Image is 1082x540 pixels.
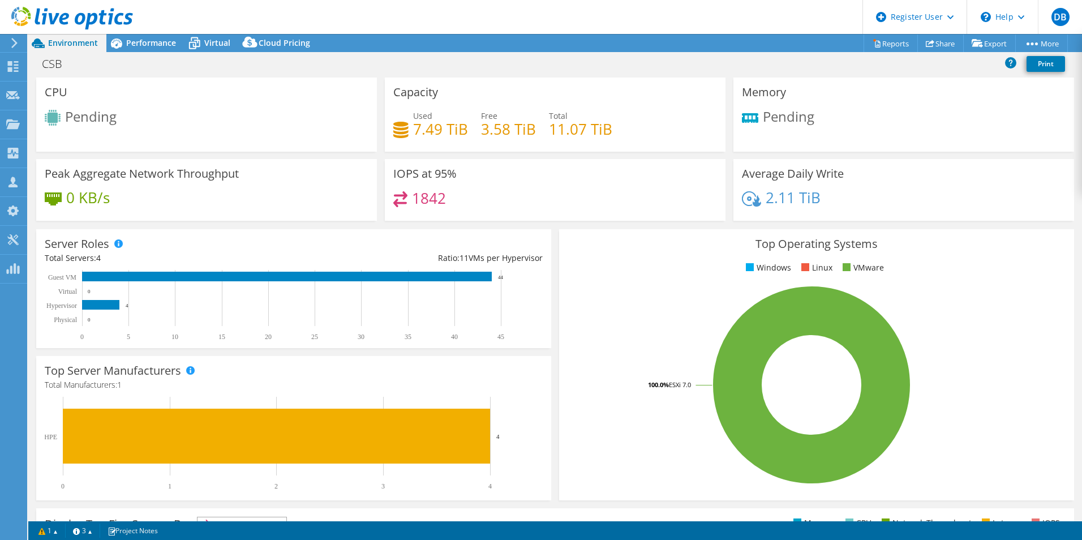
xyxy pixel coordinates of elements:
h3: Top Operating Systems [568,238,1066,250]
text: 20 [265,333,272,341]
text: 1 [168,482,171,490]
span: 11 [460,252,469,263]
h3: Top Server Manufacturers [45,365,181,377]
text: 4 [126,303,128,308]
svg: \n [981,12,991,22]
h4: Total Manufacturers: [45,379,543,391]
tspan: ESXi 7.0 [669,380,691,389]
text: 40 [451,333,458,341]
h3: Peak Aggregate Network Throughput [45,168,239,180]
text: 0 [88,289,91,294]
text: 44 [498,275,504,280]
text: Hypervisor [46,302,77,310]
span: Performance [126,37,176,48]
h3: Average Daily Write [742,168,844,180]
span: Pending [763,107,814,126]
span: Cloud Pricing [259,37,310,48]
a: Export [963,35,1016,52]
text: 45 [497,333,504,341]
text: 0 [88,317,91,323]
h4: 2.11 TiB [766,191,821,204]
text: 15 [218,333,225,341]
span: DB [1051,8,1070,26]
text: 35 [405,333,411,341]
a: More [1015,35,1068,52]
h3: Memory [742,86,786,98]
text: 4 [488,482,492,490]
span: Environment [48,37,98,48]
text: 25 [311,333,318,341]
text: 10 [171,333,178,341]
h4: 11.07 TiB [549,123,612,135]
text: 5 [127,333,130,341]
text: 0 [61,482,65,490]
li: Windows [743,262,791,274]
span: IOPS [197,517,286,531]
li: Linux [798,262,832,274]
a: Print [1027,56,1065,72]
li: VMware [840,262,884,274]
text: 0 [80,333,84,341]
li: Latency [979,517,1021,529]
span: 1 [117,379,122,390]
h4: 1842 [412,192,446,204]
span: Virtual [204,37,230,48]
text: 30 [358,333,364,341]
li: Network Throughput [879,517,972,529]
text: HPE [44,433,57,441]
div: Ratio: VMs per Hypervisor [294,252,543,264]
h4: 3.58 TiB [481,123,536,135]
text: 2 [274,482,278,490]
span: Pending [65,107,117,126]
text: Virtual [58,288,78,295]
span: Total [549,110,568,121]
a: Share [917,35,964,52]
div: Total Servers: [45,252,294,264]
li: IOPS [1029,517,1060,529]
a: Project Notes [100,524,166,538]
tspan: 100.0% [648,380,669,389]
h3: Capacity [393,86,438,98]
h4: 0 KB/s [66,191,110,204]
text: 3 [381,482,385,490]
a: 3 [65,524,100,538]
h3: CPU [45,86,67,98]
span: 4 [96,252,101,263]
h4: 7.49 TiB [413,123,468,135]
h1: CSB [37,58,80,70]
h3: IOPS at 95% [393,168,457,180]
text: Guest VM [48,273,76,281]
li: CPU [843,517,871,529]
a: Reports [864,35,918,52]
span: Free [481,110,497,121]
span: Used [413,110,432,121]
a: 1 [31,524,66,538]
text: 4 [496,433,500,440]
h3: Server Roles [45,238,109,250]
text: Physical [54,316,77,324]
li: Memory [791,517,835,529]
